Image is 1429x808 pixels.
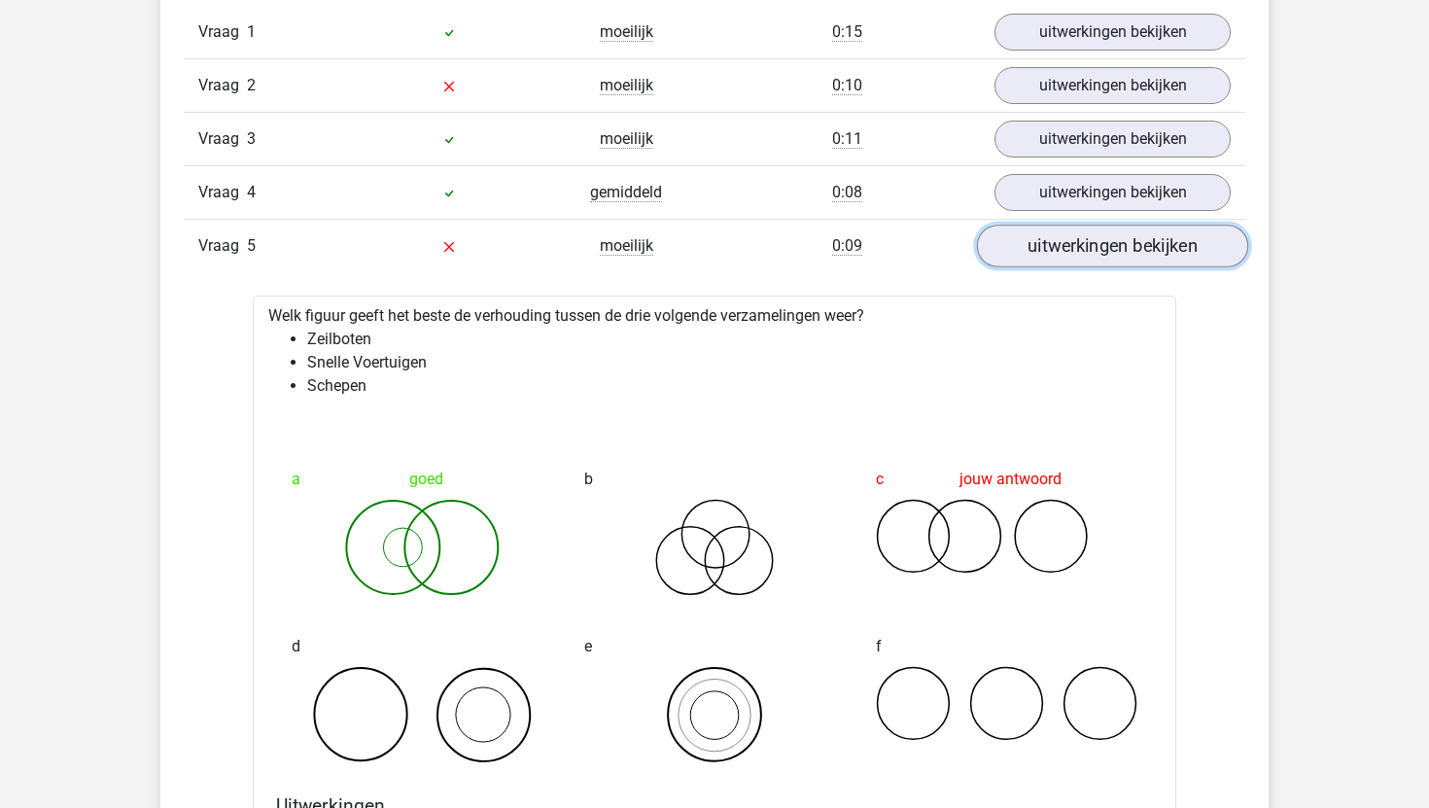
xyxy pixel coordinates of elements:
[247,183,256,201] span: 4
[600,76,653,95] span: moeilijk
[247,76,256,94] span: 2
[292,460,300,499] span: a
[307,328,1161,351] li: Zeilboten
[584,460,593,499] span: b
[832,76,862,95] span: 0:10
[994,67,1231,104] a: uitwerkingen bekijken
[832,22,862,42] span: 0:15
[994,174,1231,211] a: uitwerkingen bekijken
[198,181,247,204] span: Vraag
[994,121,1231,158] a: uitwerkingen bekijken
[832,236,862,256] span: 0:09
[590,183,662,202] span: gemiddeld
[600,236,653,256] span: moeilijk
[247,22,256,41] span: 1
[247,236,256,255] span: 5
[307,374,1161,398] li: Schepen
[876,460,1137,499] div: jouw antwoord
[832,183,862,202] span: 0:08
[247,129,256,148] span: 3
[198,127,247,151] span: Vraag
[876,460,884,499] span: c
[994,14,1231,51] a: uitwerkingen bekijken
[292,460,553,499] div: goed
[876,627,882,666] span: f
[307,351,1161,374] li: Snelle Voertuigen
[198,234,247,258] span: Vraag
[977,225,1248,267] a: uitwerkingen bekijken
[600,129,653,149] span: moeilijk
[292,627,300,666] span: d
[600,22,653,42] span: moeilijk
[198,20,247,44] span: Vraag
[584,627,592,666] span: e
[832,129,862,149] span: 0:11
[198,74,247,97] span: Vraag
